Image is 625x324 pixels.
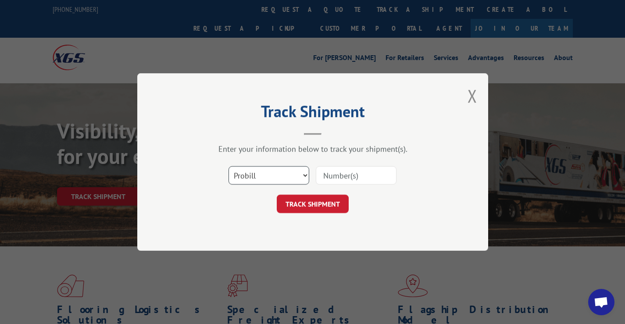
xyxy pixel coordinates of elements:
button: TRACK SHIPMENT [277,195,349,213]
div: Enter your information below to track your shipment(s). [181,144,444,154]
button: Close modal [468,84,477,107]
div: Open chat [588,289,614,315]
input: Number(s) [316,166,396,185]
h2: Track Shipment [181,105,444,122]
